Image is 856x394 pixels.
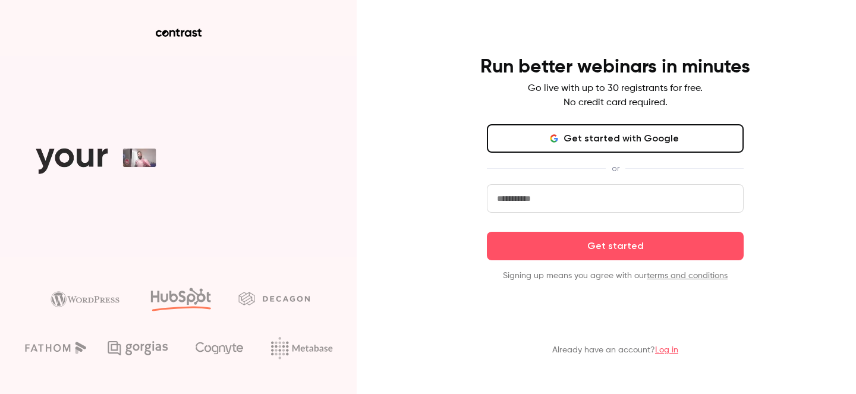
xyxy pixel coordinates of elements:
a: Log in [655,346,678,354]
a: terms and conditions [647,272,728,280]
img: decagon [238,292,310,305]
p: Already have an account? [552,344,678,356]
button: Get started [487,232,744,260]
span: or [606,162,625,175]
h4: Run better webinars in minutes [480,55,750,79]
p: Go live with up to 30 registrants for free. No credit card required. [528,81,703,110]
button: Get started with Google [487,124,744,153]
p: Signing up means you agree with our [487,270,744,282]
